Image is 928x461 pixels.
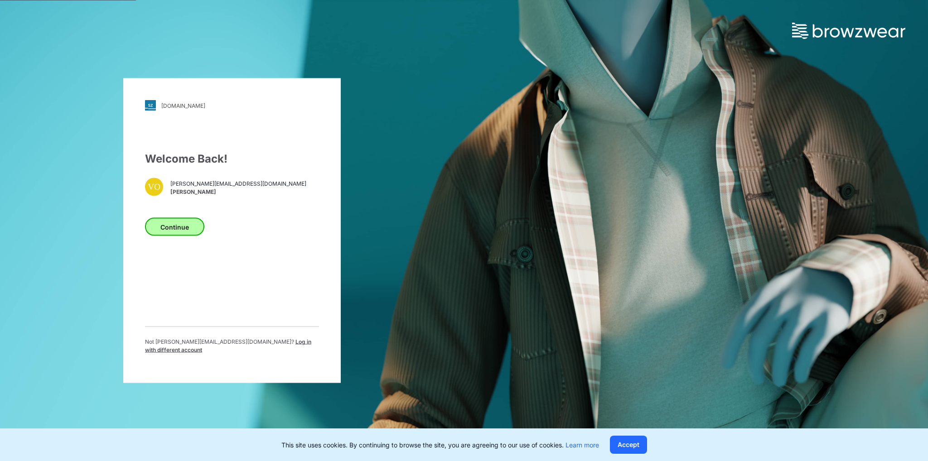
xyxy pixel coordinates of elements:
p: This site uses cookies. By continuing to browse the site, you are agreeing to our use of cookies. [281,440,599,450]
span: [PERSON_NAME][EMAIL_ADDRESS][DOMAIN_NAME] [170,179,306,187]
button: Accept [610,436,647,454]
span: [PERSON_NAME] [170,187,306,196]
div: [DOMAIN_NAME] [161,102,205,109]
img: browzwear-logo.73288ffb.svg [792,23,905,39]
p: Not [PERSON_NAME][EMAIL_ADDRESS][DOMAIN_NAME] ? [145,338,319,354]
img: svg+xml;base64,PHN2ZyB3aWR0aD0iMjgiIGhlaWdodD0iMjgiIHZpZXdCb3g9IjAgMCAyOCAyOCIgZmlsbD0ibm9uZSIgeG... [145,100,156,111]
button: Continue [145,218,204,236]
a: [DOMAIN_NAME] [145,100,319,111]
div: Welcome Back! [145,151,319,167]
div: VO [145,178,163,196]
a: Learn more [565,441,599,449]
